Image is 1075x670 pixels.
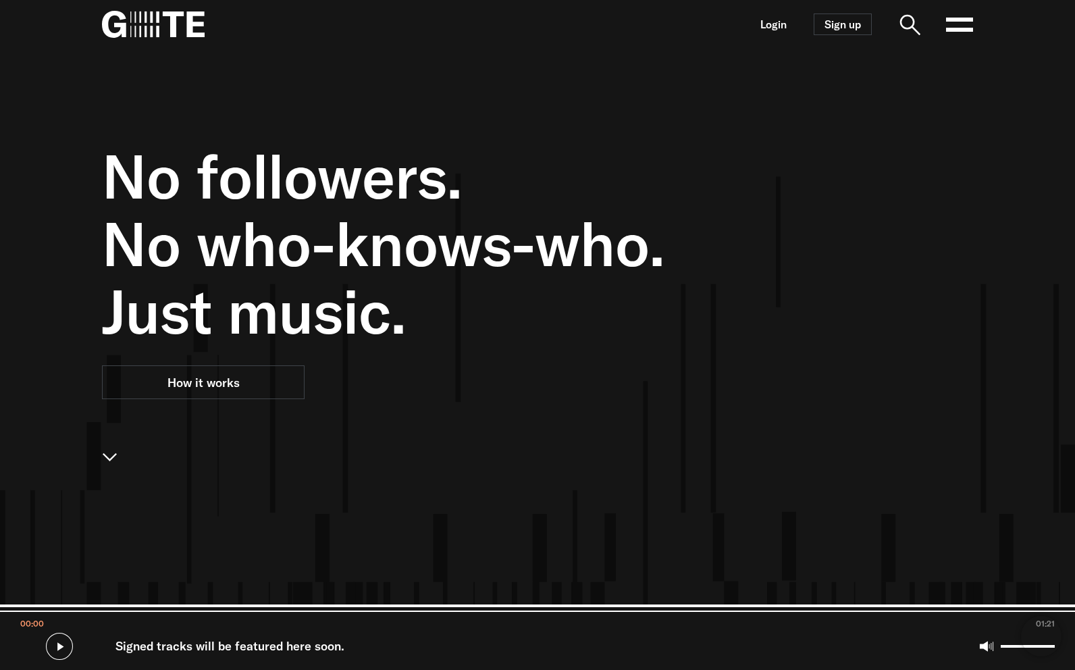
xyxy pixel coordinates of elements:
[102,278,824,345] span: Just music.
[1021,616,1061,656] iframe: Brevo live chat
[102,11,205,38] img: G=TE
[102,365,305,399] a: How it works
[814,14,872,35] a: Sign up
[102,210,824,278] span: No who-knows-who.
[20,619,44,629] span: 00:00
[102,143,824,210] span: No followers.
[760,19,787,30] a: Login
[1001,645,1055,648] input: Volume
[115,637,344,656] span: Signed tracks will be featured here soon.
